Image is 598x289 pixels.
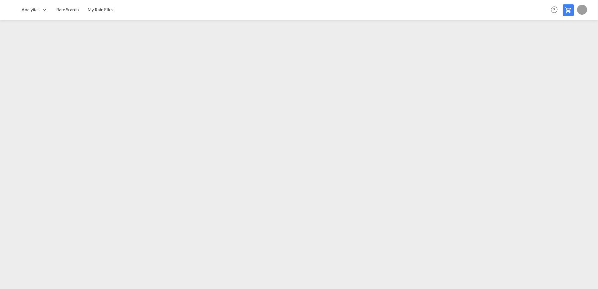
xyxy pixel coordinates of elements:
[88,7,113,12] span: My Rate Files
[549,4,560,15] span: Help
[549,4,563,16] div: Help
[22,7,39,13] span: Analytics
[56,7,79,12] span: Rate Search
